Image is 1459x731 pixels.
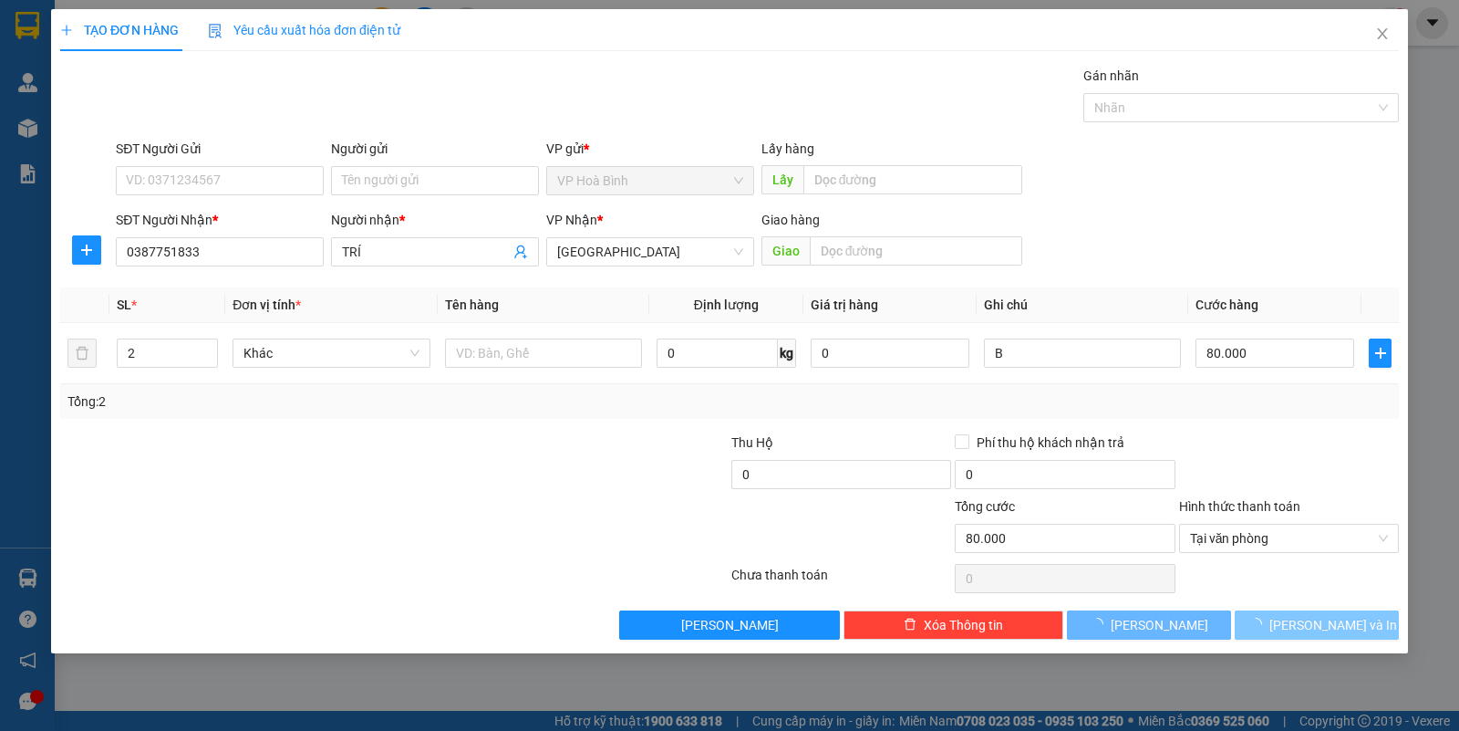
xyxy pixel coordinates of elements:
[761,141,814,156] span: Lấy hàng
[513,245,528,259] span: user-add
[72,235,101,265] button: plus
[67,392,564,412] div: Tổng: 2
[1083,68,1139,83] label: Gán nhãn
[557,167,743,194] span: VP Hoà Bình
[445,339,642,368] input: VD: Bàn, Ghế
[331,139,539,159] div: Người gửi
[8,63,347,86] li: 0946 508 595
[924,615,1003,635] span: Xóa Thông tin
[445,298,499,312] span: Tên hàng
[208,23,400,37] span: Yêu cầu xuất hóa đơn điện tử
[116,139,324,159] div: SĐT Người Gửi
[955,499,1015,514] span: Tổng cước
[977,287,1188,323] th: Ghi chú
[1375,26,1390,41] span: close
[557,238,743,266] span: Sài Gòn
[1269,615,1397,635] span: [PERSON_NAME] và In
[803,165,1023,194] input: Dọc đường
[843,611,1063,640] button: deleteXóa Thông tin
[117,298,131,312] span: SL
[1111,615,1208,635] span: [PERSON_NAME]
[761,165,803,194] span: Lấy
[969,433,1132,453] span: Phí thu hộ khách nhận trả
[904,618,916,632] span: delete
[8,40,347,63] li: 995 [PERSON_NAME]
[778,339,796,368] span: kg
[8,114,212,144] b: GỬI : VP Hoà Bình
[1235,611,1399,640] button: [PERSON_NAME] và In
[1179,499,1300,514] label: Hình thức thanh toán
[1357,9,1408,60] button: Close
[546,213,597,227] span: VP Nhận
[694,298,759,312] span: Định lượng
[1195,298,1258,312] span: Cước hàng
[331,210,539,230] div: Người nhận
[105,67,119,81] span: phone
[105,12,243,35] b: Nhà Xe Hà My
[60,23,179,37] span: TẠO ĐƠN HÀNG
[761,236,810,266] span: Giao
[619,611,839,640] button: [PERSON_NAME]
[731,435,773,450] span: Thu Hộ
[116,210,324,230] div: SĐT Người Nhận
[60,24,73,37] span: plus
[233,298,301,312] span: Đơn vị tính
[243,339,419,367] span: Khác
[73,243,100,257] span: plus
[1369,339,1392,368] button: plus
[1249,618,1269,631] span: loading
[1091,618,1111,631] span: loading
[729,565,953,597] div: Chưa thanh toán
[810,236,1023,266] input: Dọc đường
[761,213,820,227] span: Giao hàng
[1190,525,1388,552] span: Tại văn phòng
[1067,611,1231,640] button: [PERSON_NAME]
[811,339,969,368] input: 0
[67,339,97,368] button: delete
[208,24,222,38] img: icon
[546,139,754,159] div: VP gửi
[105,44,119,58] span: environment
[811,298,878,312] span: Giá trị hàng
[1370,346,1391,360] span: plus
[984,339,1181,368] input: Ghi Chú
[681,615,779,635] span: [PERSON_NAME]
